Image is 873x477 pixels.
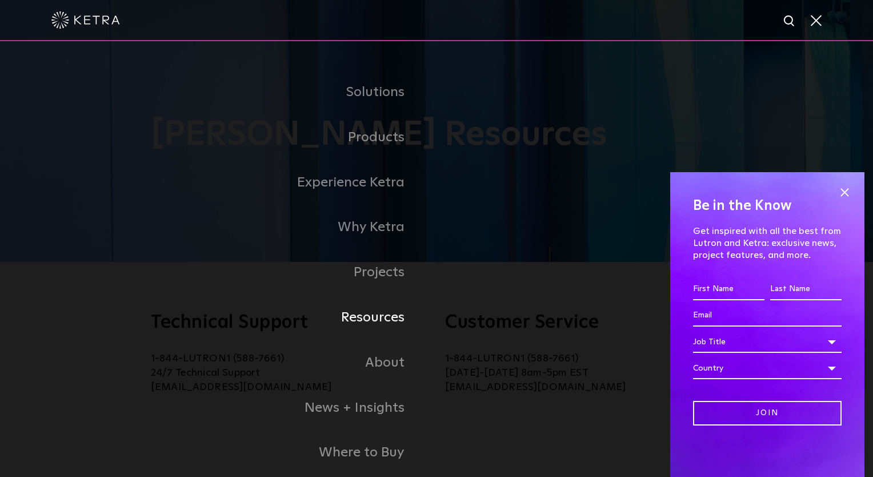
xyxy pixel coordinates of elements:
a: Solutions [54,70,436,115]
a: Where to Buy [54,430,436,475]
a: Products [54,115,436,160]
img: ketra-logo-2019-white [51,11,120,29]
p: Get inspired with all the best from Lutron and Ketra: exclusive news, project features, and more. [693,225,842,261]
input: First Name [693,279,764,300]
a: Projects [54,250,436,295]
div: Country [693,357,842,379]
input: Email [693,305,842,327]
div: Navigation Menu [54,70,819,475]
a: Why Ketra [54,205,436,250]
h4: Be in the Know [693,195,842,217]
a: News + Insights [54,385,436,431]
input: Join [693,401,842,426]
a: About [54,340,436,385]
input: Last Name [770,279,842,300]
a: Resources [54,295,436,340]
a: Experience Ketra [54,160,436,205]
div: Job Title [693,331,842,353]
img: search icon [783,14,797,29]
